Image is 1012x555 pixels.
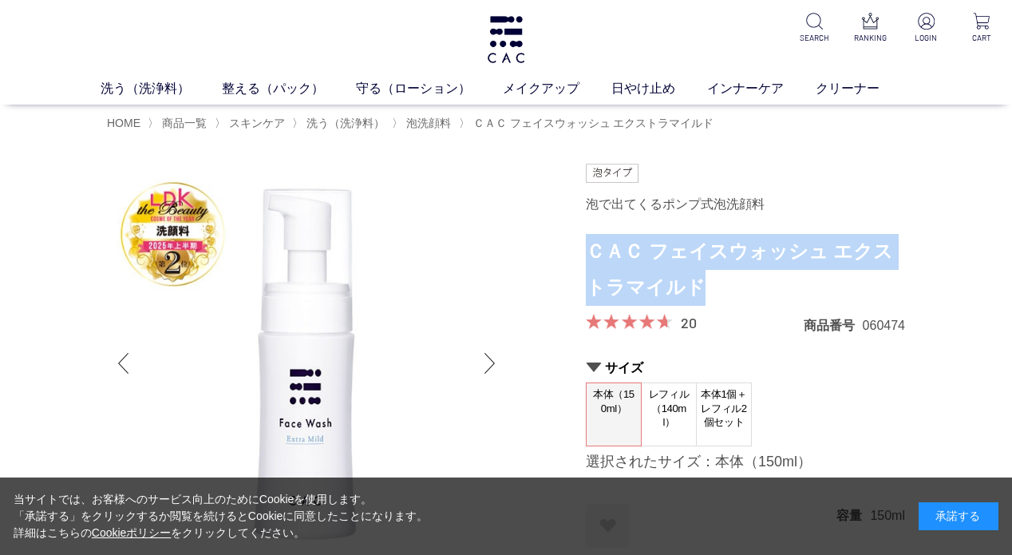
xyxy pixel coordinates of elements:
[306,117,385,129] span: 洗う（洗浄料）
[485,16,527,63] img: logo
[162,117,207,129] span: 商品一覧
[963,32,999,44] p: CART
[908,32,944,44] p: LOGIN
[908,13,944,44] a: LOGIN
[14,491,429,541] div: 当サイトでは、お客様へのサービス向上のためにCookieを使用します。 「承諾する」をクリックするか閲覧を続けるとCookieに同意したことになります。 詳細はこちらの をクリックしてください。
[406,117,451,129] span: 泡洗顔料
[697,383,751,434] span: 本体1個＋レフィル2個セット
[403,117,451,129] a: 泡洗顔料
[159,117,207,129] a: 商品一覧
[474,331,506,395] div: Next slide
[392,116,455,131] li: 〉
[470,117,714,129] a: ＣＡＣ フェイスウォッシュ エクストラマイルド
[101,79,222,98] a: 洗う（洗浄料）
[642,383,696,434] span: レフィル（140ml）
[92,526,172,539] a: Cookieポリシー
[459,116,718,131] li: 〉
[611,79,707,98] a: 日やけ止め
[303,117,385,129] a: 洗う（洗浄料）
[586,453,905,472] div: 選択されたサイズ：本体（150ml）
[107,117,140,129] a: HOME
[215,116,289,131] li: 〉
[229,117,285,129] span: スキンケア
[586,191,905,218] div: 泡で出てくるポンプ式泡洗顔料
[852,13,888,44] a: RANKING
[852,32,888,44] p: RANKING
[816,79,911,98] a: クリーナー
[919,502,998,530] div: 承諾する
[503,79,611,98] a: メイクアップ
[586,234,905,306] h1: ＣＡＣ フェイスウォッシュ エクストラマイルド
[797,13,832,44] a: SEARCH
[797,32,832,44] p: SEARCH
[587,383,641,429] span: 本体（150ml）
[107,331,139,395] div: Previous slide
[292,116,389,131] li: 〉
[148,116,211,131] li: 〉
[707,79,816,98] a: インナーケア
[586,164,638,183] img: 泡タイプ
[804,317,863,334] dt: 商品番号
[863,317,905,334] dd: 060474
[473,117,714,129] span: ＣＡＣ フェイスウォッシュ エクストラマイルド
[586,359,905,376] h2: サイズ
[226,117,285,129] a: スキンケア
[681,314,697,331] a: 20
[222,79,356,98] a: 整える（パック）
[963,13,999,44] a: CART
[356,79,503,98] a: 守る（ローション）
